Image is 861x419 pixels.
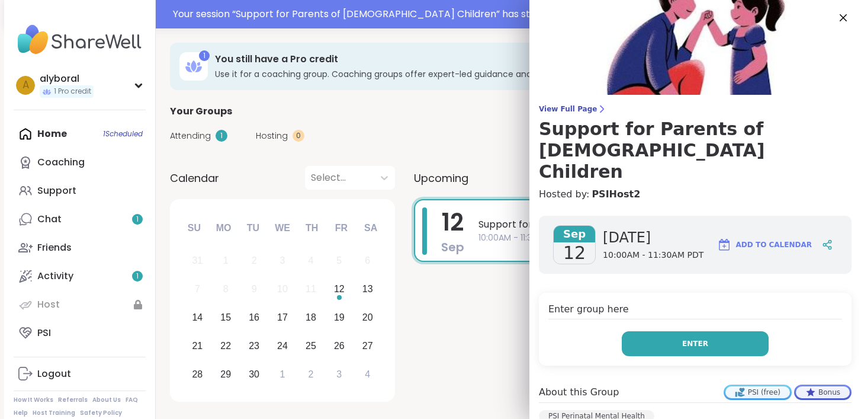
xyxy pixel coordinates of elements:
[37,298,60,311] div: Host
[280,366,285,382] div: 1
[192,309,203,325] div: 14
[336,252,342,268] div: 5
[334,338,345,354] div: 26
[326,333,352,359] div: Choose Friday, September 26th, 2025
[355,248,380,274] div: Not available Saturday, September 6th, 2025
[37,270,73,283] div: Activity
[223,281,229,297] div: 8
[326,248,352,274] div: Not available Friday, September 5th, 2025
[23,78,29,93] span: a
[185,362,210,387] div: Choose Sunday, September 28th, 2025
[712,231,817,259] button: Add to Calendar
[14,290,146,319] a: Host
[33,409,75,417] a: Host Training
[192,252,203,268] div: 31
[37,213,62,226] div: Chat
[213,277,239,302] div: Not available Monday, September 8th, 2025
[270,333,295,359] div: Choose Wednesday, September 24th, 2025
[326,362,352,387] div: Choose Friday, October 3rd, 2025
[242,248,267,274] div: Not available Tuesday, September 2nd, 2025
[37,156,85,169] div: Coaching
[358,215,384,241] div: Sa
[240,215,266,241] div: Tu
[185,277,210,302] div: Not available Sunday, September 7th, 2025
[365,252,370,268] div: 6
[199,50,210,61] div: 1
[270,305,295,331] div: Choose Wednesday, September 17th, 2025
[603,250,703,261] span: 10:00AM - 11:30AM PDT
[37,327,51,340] div: PSI
[682,338,708,349] span: Enter
[414,170,468,186] span: Upcoming
[92,396,121,404] a: About Us
[252,252,257,268] div: 2
[181,215,207,241] div: Su
[249,309,259,325] div: 16
[170,130,211,142] span: Attending
[334,309,345,325] div: 19
[355,305,380,331] div: Choose Saturday, September 20th, 2025
[210,215,236,241] div: Mo
[478,218,820,232] span: Support for Parents of [DEMOGRAPHIC_DATA] Children
[58,396,88,404] a: Referrals
[170,104,232,119] span: Your Groups
[277,309,288,325] div: 17
[441,239,464,255] span: Sep
[14,177,146,205] a: Support
[215,68,702,80] h3: Use it for a coaching group. Coaching groups offer expert-led guidance and growth tools.
[256,130,288,142] span: Hosting
[220,338,231,354] div: 22
[242,277,267,302] div: Not available Tuesday, September 9th, 2025
[478,232,820,244] span: 10:00AM - 11:30AM PDT
[216,130,227,142] div: 1
[37,241,72,254] div: Friends
[725,386,790,398] div: PSI (free)
[277,281,288,297] div: 10
[14,360,146,388] a: Logout
[306,338,316,354] div: 25
[183,247,381,388] div: month 2025-09
[14,396,53,404] a: How It Works
[548,302,842,319] h4: Enter group here
[299,215,325,241] div: Th
[306,281,316,297] div: 11
[126,396,138,404] a: FAQ
[796,386,850,398] div: Bonus
[14,262,146,290] a: Activity1
[213,333,239,359] div: Choose Monday, September 22nd, 2025
[293,130,304,142] div: 0
[442,206,464,239] span: 12
[355,362,380,387] div: Choose Saturday, October 4th, 2025
[539,104,852,183] a: View Full PageSupport for Parents of [DEMOGRAPHIC_DATA] Children
[270,248,295,274] div: Not available Wednesday, September 3rd, 2025
[280,252,285,268] div: 3
[362,338,373,354] div: 27
[185,248,210,274] div: Not available Sunday, August 31st, 2025
[365,366,370,382] div: 4
[326,305,352,331] div: Choose Friday, September 19th, 2025
[603,228,703,247] span: [DATE]
[539,187,852,201] h4: Hosted by:
[192,338,203,354] div: 21
[326,277,352,302] div: Choose Friday, September 12th, 2025
[136,215,139,225] span: 1
[14,205,146,234] a: Chat1
[54,87,91,97] span: 1 Pro credit
[14,148,146,177] a: Coaching
[173,7,850,21] div: Your session “ Support for Parents of [DEMOGRAPHIC_DATA] Children ” has started. Click here to en...
[277,338,288,354] div: 24
[213,362,239,387] div: Choose Monday, September 29th, 2025
[298,277,324,302] div: Not available Thursday, September 11th, 2025
[192,366,203,382] div: 28
[539,104,852,114] span: View Full Page
[298,305,324,331] div: Choose Thursday, September 18th, 2025
[298,362,324,387] div: Choose Thursday, October 2nd, 2025
[185,305,210,331] div: Choose Sunday, September 14th, 2025
[40,72,94,85] div: alyboral
[336,366,342,382] div: 3
[213,305,239,331] div: Choose Monday, September 15th, 2025
[269,215,295,241] div: We
[170,170,219,186] span: Calendar
[563,242,586,264] span: 12
[298,333,324,359] div: Choose Thursday, September 25th, 2025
